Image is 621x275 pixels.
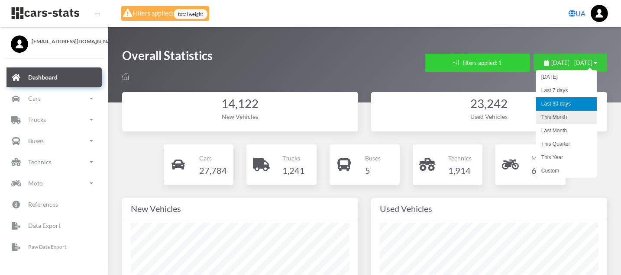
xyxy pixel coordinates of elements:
[28,178,43,189] p: Moto
[6,67,102,87] a: Dashboard
[365,153,381,163] p: Buses
[6,173,102,193] a: Moto
[199,163,227,177] h4: 27,784
[380,201,598,215] div: Used Vehicles
[28,242,66,252] p: Raw Data Export
[536,84,597,97] li: Last 7 days
[565,5,589,22] a: UA
[536,70,597,84] li: [DATE]
[121,6,209,21] div: Filters applied:
[28,220,61,231] p: Data Export
[380,112,598,121] div: Used Vehicles
[28,72,58,83] p: Dashboard
[174,9,207,19] span: total weight
[11,35,97,45] a: [EMAIL_ADDRESS][DOMAIN_NAME]
[6,237,102,257] a: Raw Data Export
[28,199,58,210] p: References
[131,201,349,215] div: New Vehicles
[536,151,597,164] li: This Year
[536,124,597,137] li: Last Month
[6,216,102,236] a: Data Export
[6,195,102,214] a: References
[131,96,349,112] div: 14,122
[11,6,80,20] img: navbar brand
[365,163,381,177] h4: 5
[448,163,472,177] h4: 1,914
[551,59,592,66] span: [DATE] - [DATE]
[28,157,52,167] p: Technics
[28,93,41,104] p: Cars
[536,137,597,151] li: This Quarter
[282,163,305,177] h4: 1,241
[32,38,97,45] span: [EMAIL_ADDRESS][DOMAIN_NAME]
[591,5,608,22] img: ...
[199,153,227,163] p: Cars
[534,54,607,72] button: [DATE] - [DATE]
[28,135,44,146] p: Buses
[6,110,102,130] a: Trucks
[282,153,305,163] p: Trucks
[131,112,349,121] div: New Vehicles
[531,163,554,177] h4: 6,420
[6,152,102,172] a: Technics
[425,54,530,72] button: filters applied: 1
[380,96,598,112] div: 23,242
[6,131,102,151] a: Buses
[536,97,597,111] li: Last 30 days
[531,153,554,163] p: Moto
[448,153,472,163] p: Technics
[6,89,102,109] a: Cars
[122,48,213,68] h1: Overall Statistics
[28,114,46,125] p: Trucks
[536,164,597,178] li: Custom
[536,111,597,124] li: This Month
